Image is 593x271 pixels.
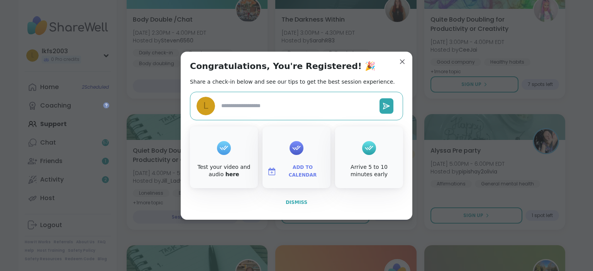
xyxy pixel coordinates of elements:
div: Arrive 5 to 10 minutes early [337,163,402,178]
a: here [225,171,239,177]
img: ShareWell Logomark [267,167,276,176]
button: Dismiss [190,194,403,210]
span: l [203,99,208,113]
h2: Share a check-in below and see our tips to get the best session experience. [190,78,395,86]
span: Dismiss [286,200,307,205]
h1: Congratulations, You're Registered! 🎉 [190,61,375,72]
button: Add to Calendar [264,163,329,180]
span: Add to Calendar [280,164,326,179]
div: Test your video and audio [191,163,256,178]
iframe: Spotlight [103,102,109,108]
